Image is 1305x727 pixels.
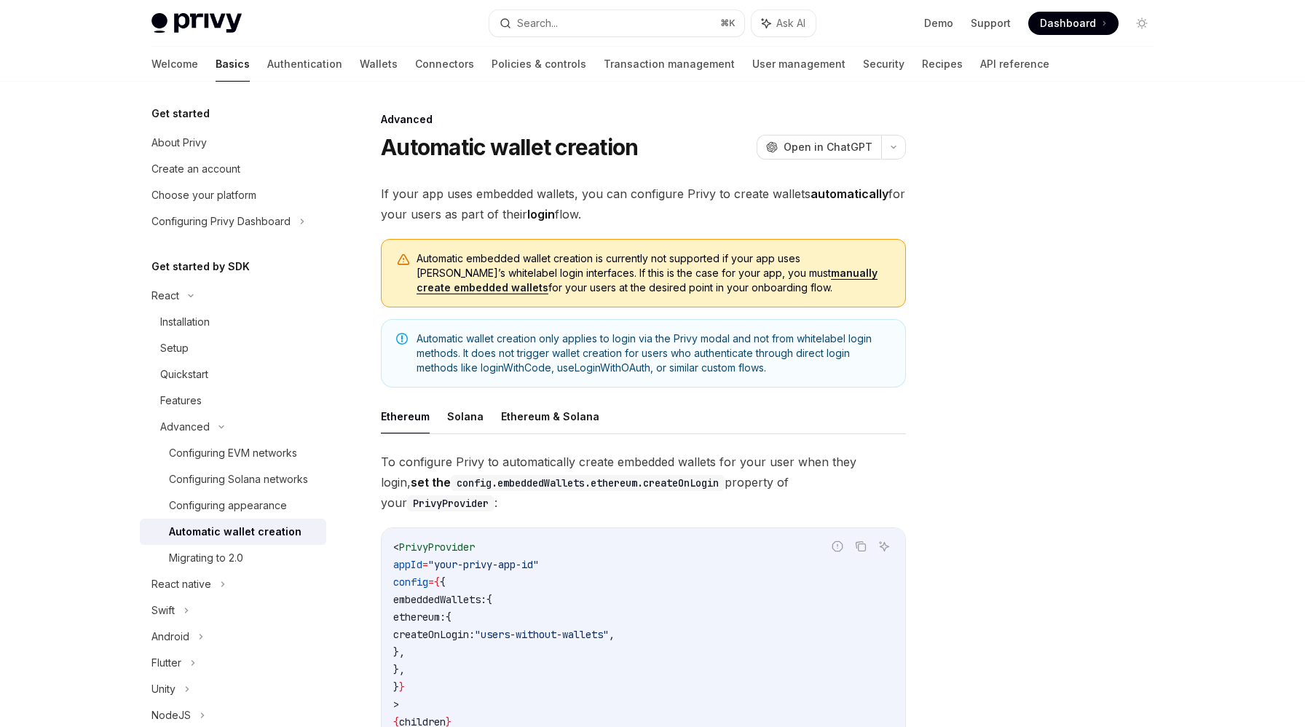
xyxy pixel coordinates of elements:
span: To configure Privy to automatically create embedded wallets for your user when they login, proper... [381,452,906,513]
a: Authentication [267,47,342,82]
span: }, [393,645,405,659]
span: config [393,575,428,589]
a: Wallets [360,47,398,82]
span: , [609,628,615,641]
a: Create an account [140,156,326,182]
span: appId [393,558,422,571]
div: Create an account [151,160,240,178]
div: Configuring Privy Dashboard [151,213,291,230]
button: Ethereum & Solana [501,399,599,433]
div: Swift [151,602,175,619]
span: Dashboard [1040,16,1096,31]
div: Search... [517,15,558,32]
span: Automatic embedded wallet creation is currently not supported if your app uses [PERSON_NAME]’s wh... [417,251,891,295]
span: { [486,593,492,606]
img: light logo [151,13,242,34]
strong: set the [411,475,725,490]
div: Configuring EVM networks [169,444,297,462]
span: = [422,558,428,571]
a: Migrating to 2.0 [140,545,326,571]
button: Ask AI [875,537,894,556]
a: Configuring appearance [140,492,326,519]
h1: Automatic wallet creation [381,134,638,160]
div: Setup [160,339,189,357]
a: Support [971,16,1011,31]
span: } [393,680,399,693]
button: Search...⌘K [489,10,744,36]
span: = [428,575,434,589]
span: > [393,698,399,711]
span: PrivyProvider [399,541,475,554]
div: Advanced [381,112,906,127]
a: Demo [924,16,953,31]
div: Configuring appearance [169,497,287,514]
button: Report incorrect code [828,537,847,556]
div: Configuring Solana networks [169,471,308,488]
a: Recipes [922,47,963,82]
a: Connectors [415,47,474,82]
span: ⌘ K [720,17,736,29]
div: Android [151,628,189,645]
strong: login [527,207,555,221]
span: { [434,575,440,589]
code: config.embeddedWallets.ethereum.createOnLogin [451,475,725,491]
button: Copy the contents from the code block [851,537,870,556]
button: Open in ChatGPT [757,135,881,160]
span: { [446,610,452,624]
div: Unity [151,680,176,698]
span: "users-without-wallets" [475,628,609,641]
span: "your-privy-app-id" [428,558,539,571]
span: ethereum: [393,610,446,624]
strong: automatically [811,186,888,201]
a: Security [863,47,904,82]
a: Configuring Solana networks [140,466,326,492]
a: Welcome [151,47,198,82]
code: PrivyProvider [407,495,494,511]
a: API reference [980,47,1049,82]
span: Ask AI [776,16,805,31]
a: Policies & controls [492,47,586,82]
span: < [393,541,399,554]
button: Ethereum [381,399,430,433]
a: Setup [140,335,326,361]
svg: Warning [396,253,411,267]
div: React [151,287,179,304]
span: embeddedWallets: [393,593,486,606]
span: } [399,680,405,693]
button: Ask AI [752,10,816,36]
div: Advanced [160,418,210,436]
div: Quickstart [160,366,208,383]
a: Features [140,388,326,414]
a: Basics [216,47,250,82]
button: Solana [447,399,484,433]
a: About Privy [140,130,326,156]
a: Quickstart [140,361,326,388]
span: { [440,575,446,589]
svg: Note [396,333,408,345]
a: Automatic wallet creation [140,519,326,545]
span: Automatic wallet creation only applies to login via the Privy modal and not from whitelabel login... [417,331,891,375]
span: Open in ChatGPT [784,140,872,154]
span: createOnLogin: [393,628,475,641]
div: About Privy [151,134,207,152]
a: Dashboard [1028,12,1119,35]
div: Automatic wallet creation [169,523,301,541]
h5: Get started by SDK [151,258,250,275]
a: Choose your platform [140,182,326,208]
div: Installation [160,313,210,331]
span: }, [393,663,405,676]
div: Migrating to 2.0 [169,549,243,567]
a: Transaction management [604,47,735,82]
span: If your app uses embedded wallets, you can configure Privy to create wallets for your users as pa... [381,184,906,224]
div: Choose your platform [151,186,256,204]
h5: Get started [151,105,210,122]
div: Features [160,392,202,409]
a: Configuring EVM networks [140,440,326,466]
a: User management [752,47,845,82]
div: NodeJS [151,707,191,724]
a: Installation [140,309,326,335]
button: Toggle dark mode [1130,12,1154,35]
div: Flutter [151,654,181,672]
div: React native [151,575,211,593]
